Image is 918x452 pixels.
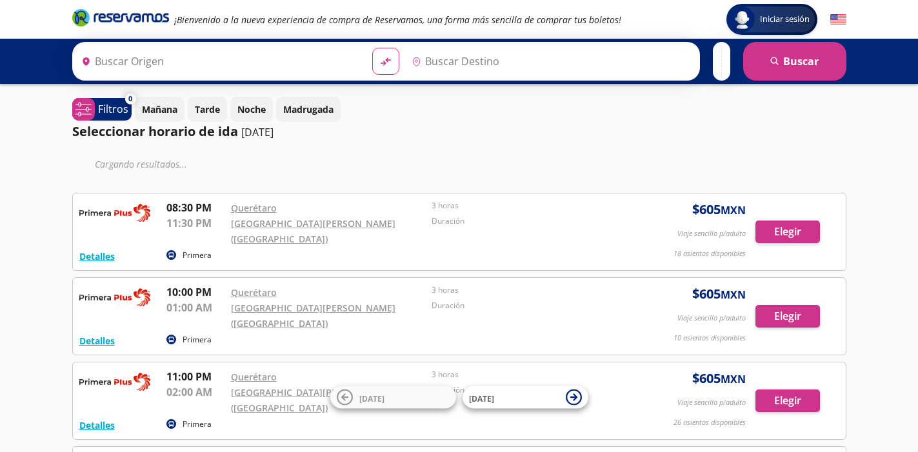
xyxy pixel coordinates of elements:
p: 3 horas [432,200,626,211]
small: MXN [721,203,746,217]
p: 01:00 AM [166,300,225,315]
img: RESERVAMOS [79,369,150,395]
img: RESERVAMOS [79,200,150,226]
a: [GEOGRAPHIC_DATA][PERSON_NAME] ([GEOGRAPHIC_DATA]) [231,217,395,245]
p: Seleccionar horario de ida [72,122,238,141]
span: 0 [128,93,132,104]
button: Buscar [743,42,846,81]
em: Cargando resultados ... [95,158,187,170]
p: Viaje sencillo p/adulto [677,313,746,324]
input: Buscar Origen [76,45,363,77]
button: Tarde [188,97,227,122]
small: MXN [721,288,746,302]
a: Querétaro [231,371,277,383]
p: Filtros [98,101,128,117]
button: 0Filtros [72,98,132,121]
p: Viaje sencillo p/adulto [677,397,746,408]
button: [DATE] [463,386,588,409]
a: [GEOGRAPHIC_DATA][PERSON_NAME] ([GEOGRAPHIC_DATA]) [231,386,395,414]
p: Viaje sencillo p/adulto [677,228,746,239]
p: Mañana [142,103,177,116]
i: Brand Logo [72,8,169,27]
span: Iniciar sesión [755,13,815,26]
small: MXN [721,372,746,386]
button: Madrugada [276,97,341,122]
button: Noche [230,97,273,122]
button: English [830,12,846,28]
p: Noche [237,103,266,116]
button: Mañana [135,97,185,122]
p: [DATE] [241,124,274,140]
p: 3 horas [432,284,626,296]
button: Elegir [755,389,820,412]
button: Elegir [755,305,820,328]
button: Detalles [79,418,115,432]
p: 26 asientos disponibles [674,417,746,428]
span: $ 605 [692,369,746,388]
p: 11:30 PM [166,215,225,231]
em: ¡Bienvenido a la nueva experiencia de compra de Reservamos, una forma más sencilla de comprar tus... [174,14,621,26]
button: Elegir [755,221,820,243]
img: RESERVAMOS [79,284,150,310]
span: [DATE] [469,393,494,404]
p: 02:00 AM [166,384,225,400]
p: 10:00 PM [166,284,225,300]
p: Primera [183,250,212,261]
button: Detalles [79,250,115,263]
p: Duración [432,384,626,396]
a: [GEOGRAPHIC_DATA][PERSON_NAME] ([GEOGRAPHIC_DATA]) [231,302,395,329]
p: Duración [432,300,626,311]
p: 08:30 PM [166,200,225,215]
p: 3 horas [432,369,626,380]
p: Duración [432,215,626,227]
a: Querétaro [231,286,277,299]
span: $ 605 [692,284,746,304]
input: Buscar Destino [406,45,693,77]
p: Primera [183,418,212,430]
p: Primera [183,334,212,346]
p: 10 asientos disponibles [674,333,746,344]
p: 11:00 PM [166,369,225,384]
button: Detalles [79,334,115,348]
button: [DATE] [330,386,456,409]
span: [DATE] [359,393,384,404]
p: Tarde [195,103,220,116]
a: Querétaro [231,202,277,214]
a: Brand Logo [72,8,169,31]
p: Madrugada [283,103,334,116]
p: 18 asientos disponibles [674,248,746,259]
span: $ 605 [692,200,746,219]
